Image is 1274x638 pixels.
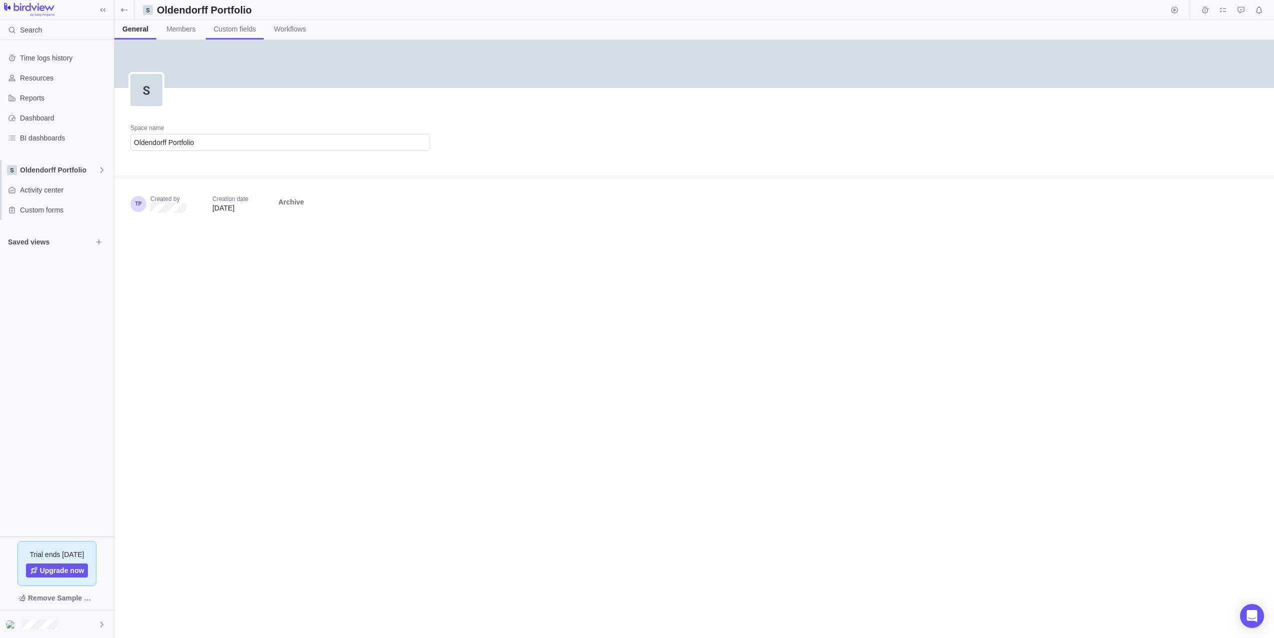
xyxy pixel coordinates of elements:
img: logo [4,3,54,17]
a: Time logs [1198,7,1212,15]
a: Upgrade now [26,563,88,577]
div: Tom Plagge [6,618,18,630]
div: Open Intercom Messenger [1240,604,1264,628]
span: Search [20,25,42,35]
span: Remove Sample Data [28,592,96,604]
span: Time logs [1198,3,1212,17]
span: Archive [274,195,308,209]
span: Custom forms [20,205,110,215]
a: Members [158,20,203,39]
div: Created by [150,195,186,203]
span: Workflows [274,24,306,34]
div: Space name [130,124,430,134]
a: Approval requests [1234,7,1248,15]
a: General [114,20,156,39]
span: Time logs history [20,53,110,63]
span: Archive [278,197,304,207]
span: Browse views [92,235,106,249]
a: Notifications [1252,7,1266,15]
img: Show [6,620,18,628]
a: Custom fields [206,20,264,39]
span: My assignments [1216,3,1230,17]
span: Notifications [1252,3,1266,17]
a: My assignments [1216,7,1230,15]
a: Workflows [266,20,314,39]
span: Oldendorff Portfolio [20,165,98,175]
span: Activity center [20,185,110,195]
span: Dashboard [20,113,110,123]
span: BI dashboards [20,133,110,143]
span: General [122,24,148,34]
span: Approval requests [1234,3,1248,17]
span: Saved views [8,237,92,247]
h2: Oldendorff Portfolio [157,3,252,17]
span: Remove Sample Data [8,590,106,606]
div: Creation date [212,195,248,203]
span: Resources [20,73,110,83]
span: Custom fields [214,24,256,34]
span: Reports [20,93,110,103]
span: Start timer [1168,3,1182,17]
span: Members [166,24,195,34]
span: Trial ends [DATE] [30,549,84,559]
span: [DATE] [212,204,234,212]
span: Upgrade now [40,565,84,575]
